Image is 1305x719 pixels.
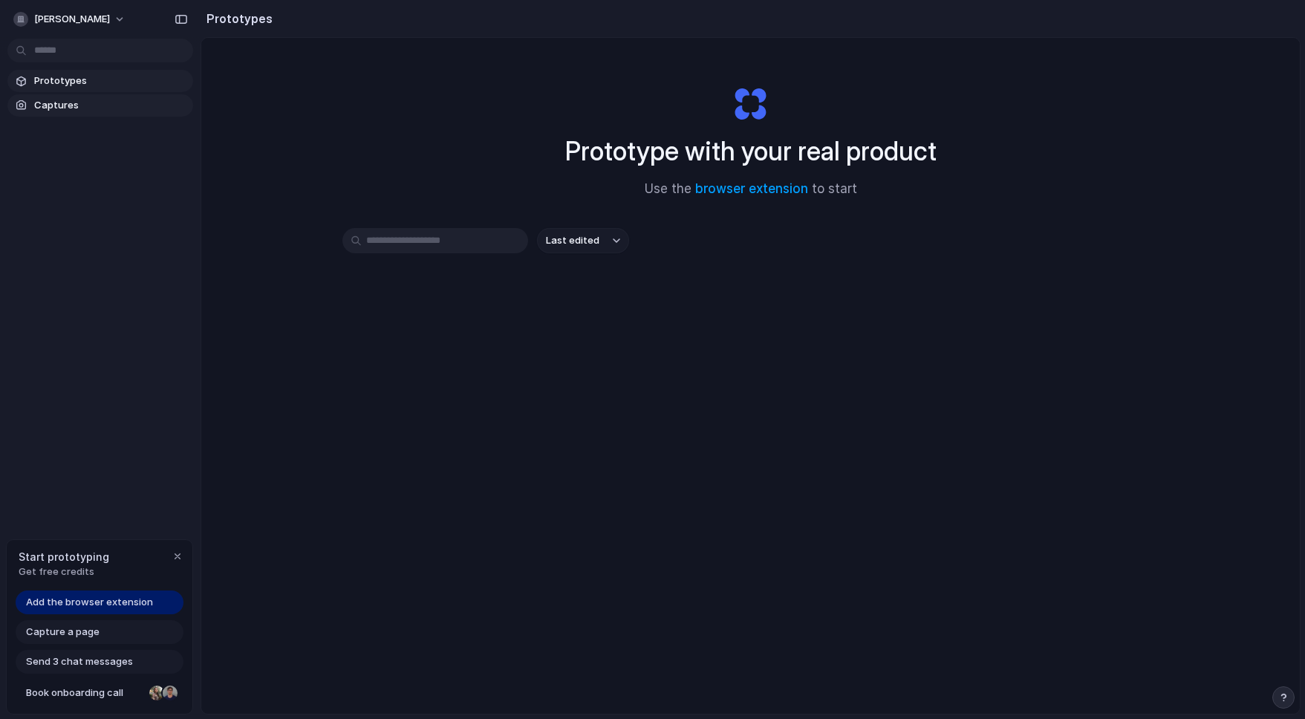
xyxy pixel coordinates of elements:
[16,681,183,705] a: Book onboarding call
[695,181,808,196] a: browser extension
[34,74,187,88] span: Prototypes
[26,625,100,640] span: Capture a page
[26,595,153,610] span: Add the browser extension
[26,686,143,700] span: Book onboarding call
[565,131,937,171] h1: Prototype with your real product
[537,228,629,253] button: Last edited
[19,565,109,579] span: Get free credits
[645,180,857,199] span: Use the to start
[34,12,110,27] span: [PERSON_NAME]
[7,70,193,92] a: Prototypes
[34,98,187,113] span: Captures
[26,654,133,669] span: Send 3 chat messages
[7,7,133,31] button: [PERSON_NAME]
[161,684,179,702] div: Christian Iacullo
[16,591,183,614] a: Add the browser extension
[7,94,193,117] a: Captures
[201,10,273,27] h2: Prototypes
[19,549,109,565] span: Start prototyping
[546,233,599,248] span: Last edited
[148,684,166,702] div: Nicole Kubica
